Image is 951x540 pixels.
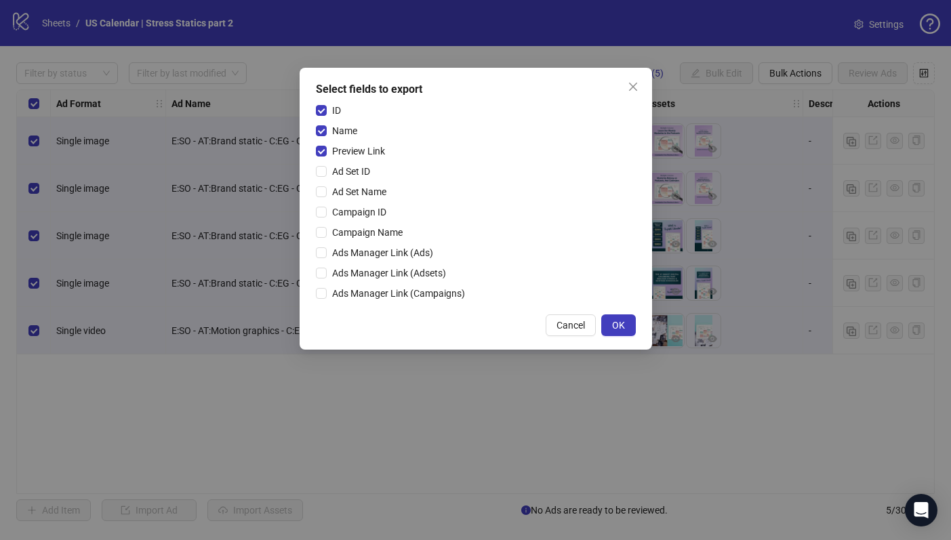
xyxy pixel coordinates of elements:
[327,225,408,240] span: Campaign Name
[316,81,636,98] div: Select fields to export
[557,320,585,331] span: Cancel
[622,76,644,98] button: Close
[327,164,376,179] span: Ad Set ID
[327,184,392,199] span: Ad Set Name
[327,266,451,281] span: Ads Manager Link (Adsets)
[612,320,625,331] span: OK
[327,123,363,138] span: Name
[628,81,639,92] span: close
[327,103,346,118] span: ID
[327,245,439,260] span: Ads Manager Link (Ads)
[327,286,470,301] span: Ads Manager Link (Campaigns)
[327,144,390,159] span: Preview Link
[905,494,937,526] div: Open Intercom Messenger
[601,314,636,336] button: OK
[546,314,596,336] button: Cancel
[327,205,392,220] span: Campaign ID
